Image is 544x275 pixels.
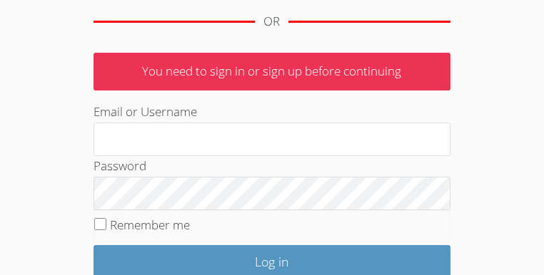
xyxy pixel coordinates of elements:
label: Password [94,157,146,174]
label: Email or Username [94,103,197,120]
label: Remember me [110,217,190,233]
p: You need to sign in or sign up before continuing [94,53,450,90]
div: OR [263,11,280,32]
